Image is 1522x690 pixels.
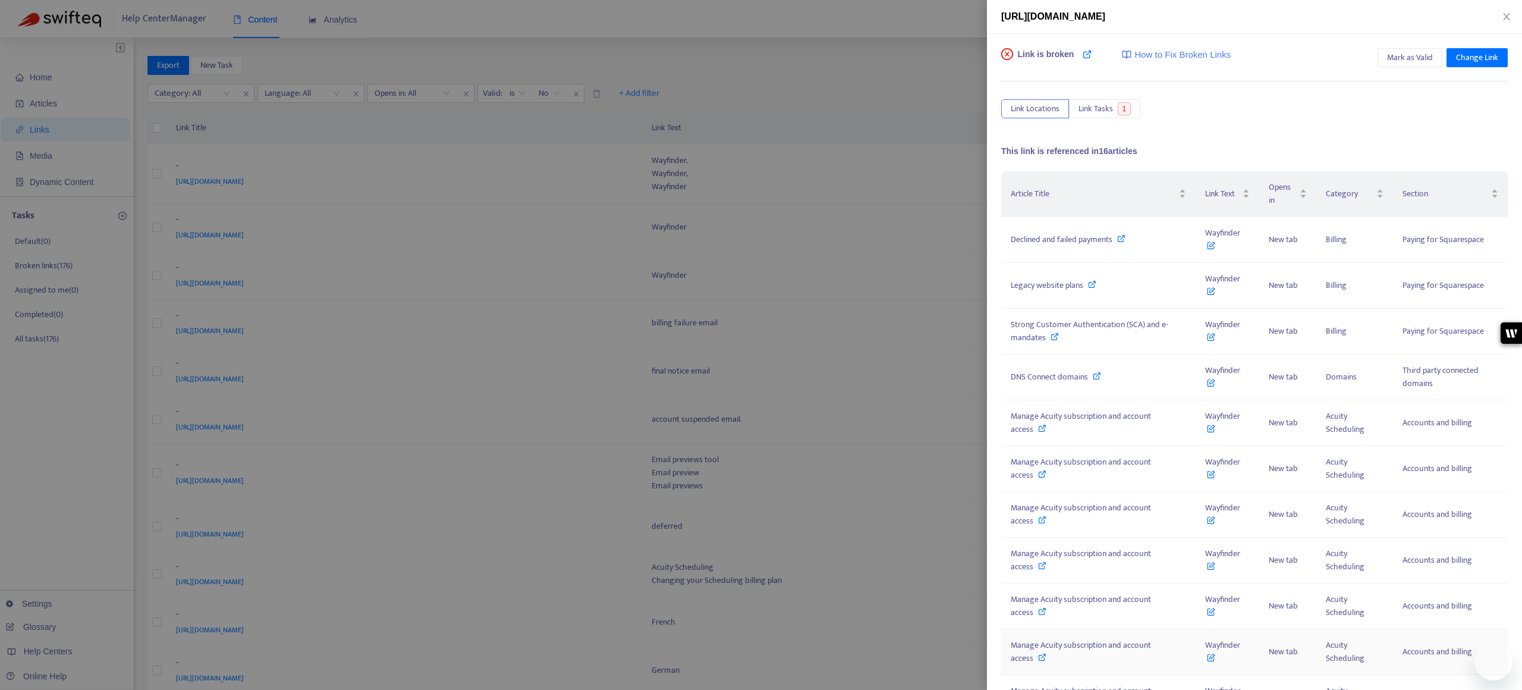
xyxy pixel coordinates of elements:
span: New tab [1269,645,1298,658]
span: Acuity Scheduling [1326,501,1364,528]
span: Opens in [1269,181,1297,207]
span: Acuity Scheduling [1326,592,1364,619]
span: Manage Acuity subscription and account access [1011,409,1151,436]
th: Link Text [1196,171,1260,217]
span: Acuity Scheduling [1326,547,1364,573]
span: Change Link [1456,51,1498,64]
span: Strong Customer Authentication (SCA) and e-mandates [1011,318,1168,344]
span: New tab [1269,416,1298,429]
span: Third party connected domains [1402,363,1479,390]
span: New tab [1269,233,1298,246]
span: New tab [1269,278,1298,292]
span: Wayfinder [1205,226,1240,253]
span: This link is referenced in 16 articles [1001,146,1137,156]
span: Manage Acuity subscription and account access [1011,547,1151,573]
span: Wayfinder [1205,363,1240,390]
span: New tab [1269,599,1298,613]
button: Link Tasks1 [1069,99,1140,118]
span: Wayfinder [1205,638,1240,665]
span: Manage Acuity subscription and account access [1011,638,1151,665]
span: Accounts and billing [1402,507,1472,521]
span: New tab [1269,324,1298,338]
th: Article Title [1001,171,1196,217]
span: Wayfinder [1205,318,1240,344]
th: Category [1316,171,1393,217]
span: Wayfinder [1205,592,1240,619]
span: Paying for Squarespace [1402,233,1484,246]
span: Billing [1326,233,1347,246]
span: Wayfinder [1205,409,1240,436]
span: Accounts and billing [1402,416,1472,429]
span: Link Locations [1011,102,1059,115]
span: Manage Acuity subscription and account access [1011,501,1151,528]
span: Accounts and billing [1402,645,1472,658]
span: Manage Acuity subscription and account access [1011,592,1151,619]
span: Acuity Scheduling [1326,455,1364,482]
span: Billing [1326,324,1347,338]
span: close-circle [1001,48,1013,60]
button: Link Locations [1001,99,1069,118]
span: Link is broken [1018,48,1074,72]
button: Close [1498,11,1515,23]
span: Accounts and billing [1402,599,1472,613]
span: Domains [1326,370,1357,384]
span: Acuity Scheduling [1326,409,1364,436]
th: Opens in [1259,171,1316,217]
span: 1 [1118,102,1131,115]
span: Wayfinder [1205,455,1240,482]
span: Billing [1326,278,1347,292]
button: Mark as Valid [1378,48,1442,67]
span: [URL][DOMAIN_NAME] [1001,11,1105,21]
span: Section [1402,187,1489,200]
span: Article Title [1011,187,1177,200]
span: Paying for Squarespace [1402,324,1484,338]
span: Acuity Scheduling [1326,638,1364,665]
span: Accounts and billing [1402,462,1472,475]
span: Paying for Squarespace [1402,278,1484,292]
iframe: Button to launch messaging window [1474,642,1512,680]
span: close [1502,12,1511,21]
span: Declined and failed payments [1011,233,1112,246]
span: Wayfinder [1205,501,1240,528]
span: How to Fix Broken Links [1134,48,1231,62]
span: Wayfinder [1205,547,1240,573]
span: Link Tasks [1078,102,1113,115]
a: How to Fix Broken Links [1122,48,1231,62]
span: Link Text [1205,187,1241,200]
span: New tab [1269,553,1298,567]
span: New tab [1269,462,1298,475]
img: image-link [1122,50,1131,59]
span: Accounts and billing [1402,553,1472,567]
span: Category [1326,187,1374,200]
span: New tab [1269,370,1298,384]
span: Wayfinder [1205,272,1240,299]
span: New tab [1269,507,1298,521]
span: DNS Connect domains [1011,370,1088,384]
button: Change Link [1446,48,1508,67]
span: Mark as Valid [1387,51,1433,64]
span: Legacy website plans [1011,278,1083,292]
th: Section [1393,171,1508,217]
span: Manage Acuity subscription and account access [1011,455,1151,482]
